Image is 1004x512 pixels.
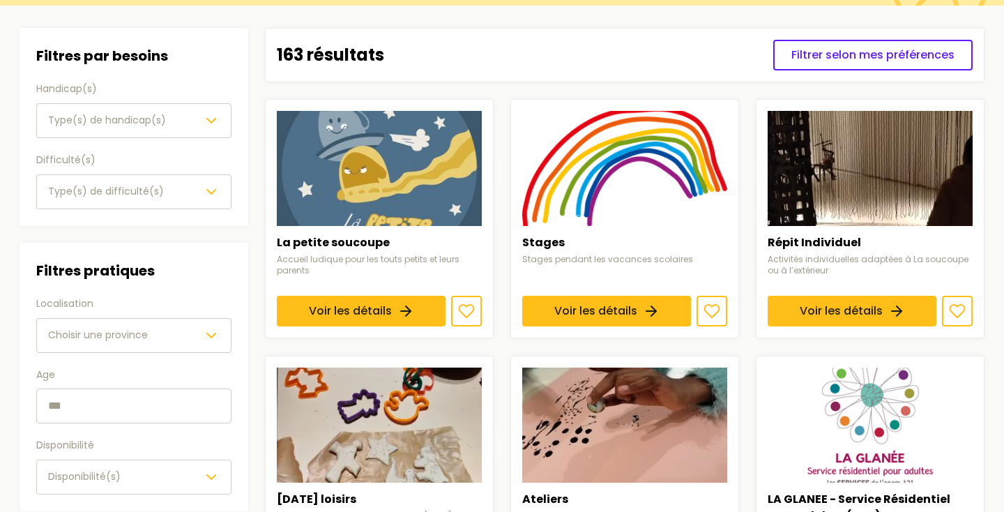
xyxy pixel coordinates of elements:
button: Choisir une province [36,318,231,353]
button: Ajouter aux favoris [451,296,482,327]
span: Type(s) de difficulté(s) [48,184,164,198]
a: Voir les détails [768,296,936,327]
p: 163 résultats [277,44,384,66]
button: Disponibilité(s) [36,460,231,495]
button: Ajouter aux favoris [697,296,727,327]
span: Choisir une province [48,328,148,342]
h3: Filtres par besoins [36,45,231,67]
button: Type(s) de difficulté(s) [36,174,231,209]
label: Age [36,367,231,384]
span: Filtrer selon mes préférences [791,47,954,63]
label: Disponibilité [36,437,231,454]
label: Difficulté(s) [36,152,231,169]
span: Type(s) de handicap(s) [48,113,166,127]
button: Filtrer selon mes préférences [773,40,973,70]
button: Type(s) de handicap(s) [36,103,231,138]
a: Voir les détails [277,296,446,327]
a: Voir les détails [522,296,691,327]
label: Localisation [36,296,231,313]
label: Handicap(s) [36,81,231,98]
h3: Filtres pratiques [36,259,231,282]
button: Ajouter aux favoris [942,296,973,327]
span: Disponibilité(s) [48,469,121,483]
